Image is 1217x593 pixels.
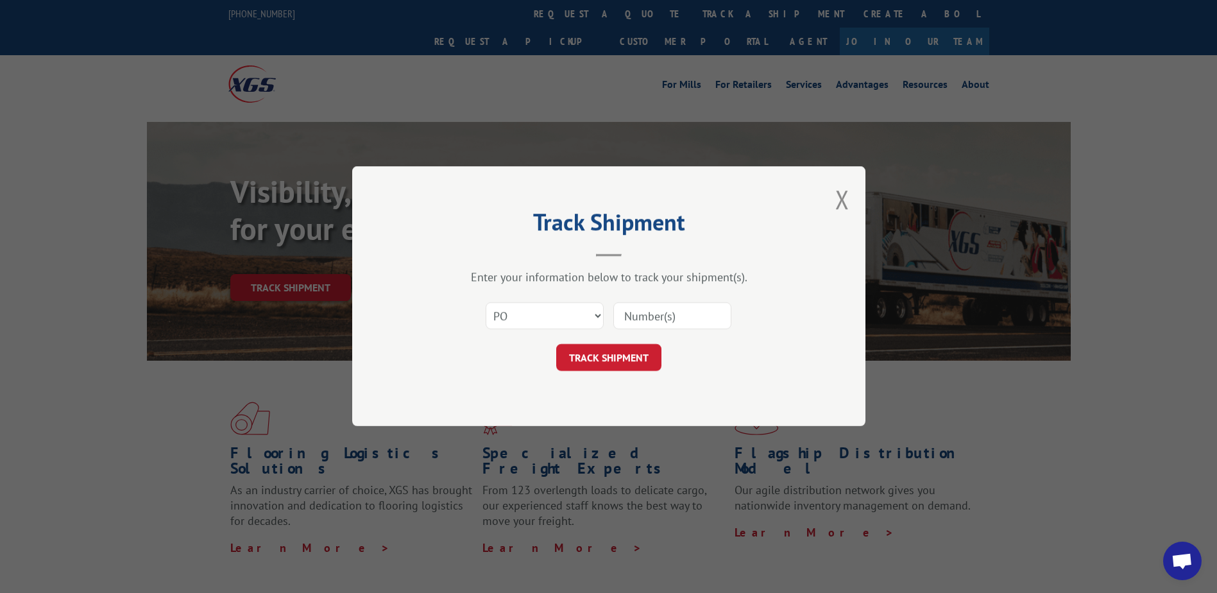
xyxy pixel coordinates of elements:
h2: Track Shipment [416,213,801,237]
button: Close modal [835,182,849,216]
input: Number(s) [613,303,731,330]
div: Enter your information below to track your shipment(s). [416,270,801,285]
div: Open chat [1163,542,1202,580]
button: TRACK SHIPMENT [556,345,661,372]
